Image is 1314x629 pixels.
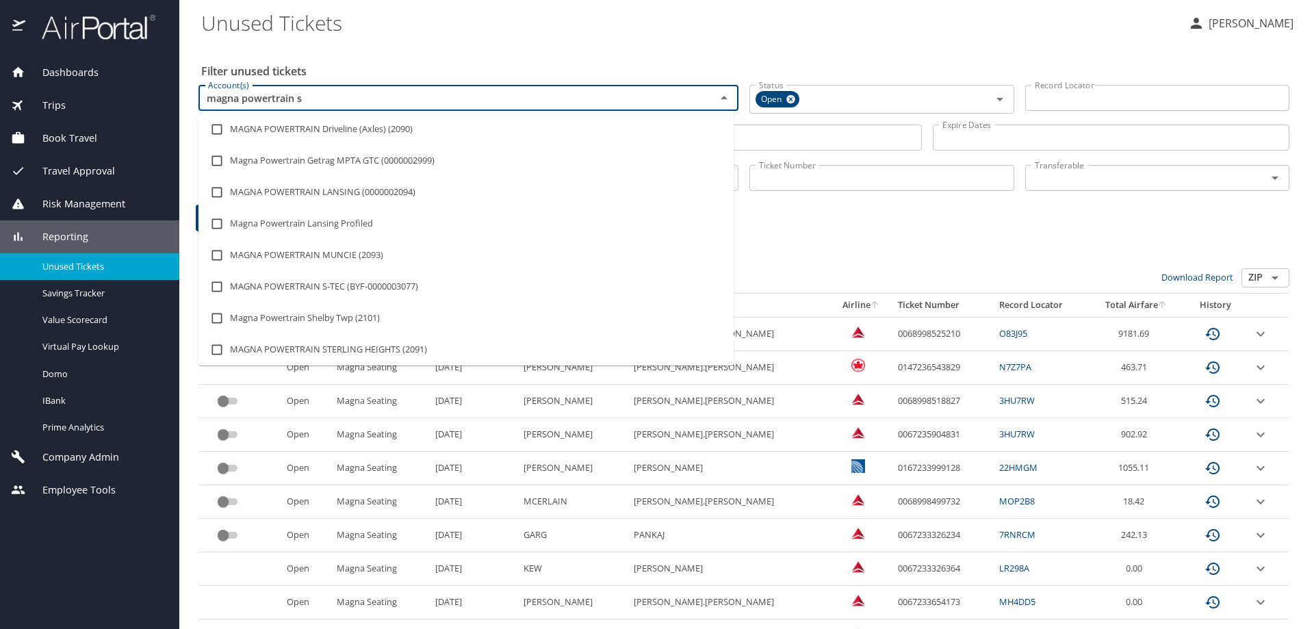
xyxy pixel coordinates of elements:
span: Domo [42,368,163,381]
a: MOP2B8 [999,495,1035,507]
td: 0067233326364 [892,552,994,586]
td: Magna Seating [331,519,430,552]
span: Risk Management [25,196,125,211]
h3: 14 Results [198,244,1289,268]
button: [PERSON_NAME] [1183,11,1299,36]
a: 3HU7RW [999,394,1035,407]
td: [PERSON_NAME].[PERSON_NAME] [628,586,830,619]
td: [PERSON_NAME] [628,552,830,586]
h1: Unused Tickets [201,1,1177,44]
td: 0067235904831 [892,418,994,452]
td: [PERSON_NAME] [518,385,628,418]
span: Reporting [25,229,88,244]
button: expand row [1252,493,1269,510]
td: 9181.69 [1090,317,1184,350]
td: [DATE] [430,519,518,552]
li: MAGNA POWERTRAIN Driveline (Axles) (2090) [198,114,734,145]
li: MAGNA POWERTRAIN S-TEC (BYF-0000003077) [198,271,734,303]
span: IBank [42,394,163,407]
span: Travel Approval [25,164,115,179]
span: Savings Tracker [42,287,163,300]
td: 0068998518827 [892,385,994,418]
td: 0147236543829 [892,351,994,385]
span: Open [756,92,790,107]
li: MAGNA POWERTRAIN STERLING HEIGHTS (2091) [198,334,734,365]
td: [DATE] [430,485,518,519]
li: Magna Powertrain Getrag MPTA GTC (0000002999) [198,145,734,177]
h2: Filter unused tickets [201,60,1292,82]
td: [PERSON_NAME] [518,452,628,485]
a: LR298A [999,562,1029,574]
td: MCERLAIN [518,485,628,519]
button: expand row [1252,527,1269,543]
img: Delta Airlines [851,526,865,540]
span: Unused Tickets [42,260,163,273]
img: United Airlines [851,459,865,473]
img: airportal-logo.png [27,14,155,40]
a: N7Z7PA [999,361,1031,373]
span: Dashboards [25,65,99,80]
button: expand row [1252,393,1269,409]
td: 463.71 [1090,351,1184,385]
span: Employee Tools [25,483,116,498]
td: 0167233999128 [892,452,994,485]
button: Open [1265,168,1285,188]
td: [DATE] [430,418,518,452]
th: Ticket Number [892,294,994,317]
td: GARG [518,519,628,552]
td: [DATE] [430,552,518,586]
button: expand row [1252,426,1269,443]
a: 3HU7RW [999,428,1035,440]
td: Open [281,452,331,485]
td: Open [281,519,331,552]
td: [PERSON_NAME] [518,586,628,619]
li: Magna Powertrain Lansing Profiled [198,208,734,240]
img: Delta Airlines [851,426,865,439]
button: Filter [196,205,241,231]
img: VxQ0i4AAAAASUVORK5CYII= [851,593,865,607]
td: Open [281,552,331,586]
a: 7RNRCM [999,528,1035,541]
img: Delta Airlines [851,325,865,339]
span: Prime Analytics [42,421,163,434]
button: expand row [1252,460,1269,476]
th: Record Locator [994,294,1090,317]
img: icon-airportal.png [12,14,27,40]
img: Delta Airlines [851,560,865,574]
button: expand row [1252,359,1269,376]
td: Magna Seating [331,418,430,452]
td: [PERSON_NAME].[PERSON_NAME] [628,385,830,418]
img: Delta Airlines [851,392,865,406]
td: Magna Seating [331,586,430,619]
span: Trips [25,98,66,113]
td: 1055.11 [1090,452,1184,485]
td: [DATE] [430,586,518,619]
span: Value Scorecard [42,313,163,326]
td: Open [281,418,331,452]
a: MH4DD5 [999,595,1035,608]
td: Magna Seating [331,452,430,485]
td: [PERSON_NAME] [518,418,628,452]
li: MAGNA POWERTRAIN MUNCIE (2093) [198,240,734,271]
button: Close [714,88,734,107]
td: 0068998525210 [892,317,994,350]
a: O83J95 [999,327,1027,339]
span: Company Admin [25,450,119,465]
td: [DATE] [430,385,518,418]
td: Magna Seating [331,385,430,418]
a: Download Report [1161,271,1233,283]
button: expand row [1252,326,1269,342]
td: KEW [518,552,628,586]
a: 22HMGM [999,461,1038,474]
td: 0067233654173 [892,586,994,619]
td: [PERSON_NAME].[PERSON_NAME] [628,485,830,519]
td: 18.42 [1090,485,1184,519]
button: Open [1265,268,1285,287]
td: 0067233326234 [892,519,994,552]
td: Open [281,385,331,418]
li: Magna Powertrain Shelby Twp (2101) [198,303,734,334]
td: 902.92 [1090,418,1184,452]
td: [DATE] [430,452,518,485]
button: sort [871,301,880,310]
p: [PERSON_NAME] [1204,15,1293,31]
